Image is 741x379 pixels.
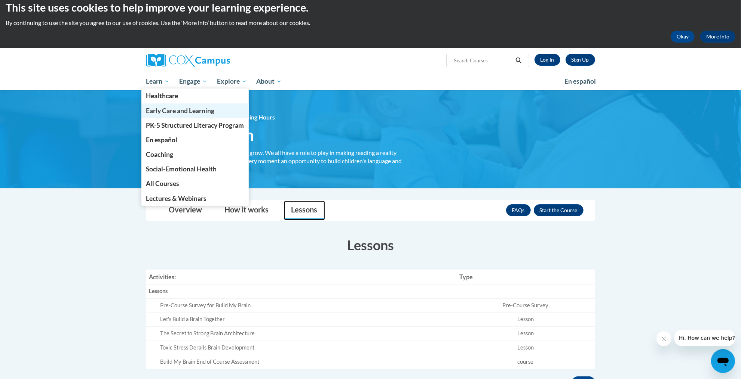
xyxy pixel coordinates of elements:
[146,77,169,86] span: Learn
[146,165,217,173] span: Social-Emotional Health
[456,355,595,369] td: course
[179,77,207,86] span: Engage
[251,73,287,90] a: About
[141,88,249,103] a: Healthcare
[212,73,252,90] a: Explore
[141,73,175,90] a: Learn
[217,201,276,220] a: How it works
[146,270,456,285] th: Activities:
[564,77,596,85] span: En español
[160,330,453,338] div: The Secret to Strong Brain Architecture
[560,74,601,89] a: En español
[227,114,275,121] span: 1.5 Training Hours
[711,349,735,373] iframe: Button to launch messaging window
[456,313,595,327] td: Lesson
[284,201,325,220] a: Lessons
[6,19,735,27] p: By continuing to use the site you agree to our use of cookies. Use the ‘More info’ button to read...
[656,331,671,346] iframe: Close message
[160,302,453,310] div: Pre-Course Survey for Build My Brain
[535,54,560,66] a: Log In
[534,204,584,216] button: Enroll
[160,316,453,323] div: Let's Build a Brain Together
[456,341,595,355] td: Lesson
[506,204,531,216] a: FAQs
[141,133,249,147] a: En español
[146,236,595,254] h3: Lessons
[146,136,177,144] span: En español
[135,73,606,90] div: Main menu
[456,298,595,313] td: Pre-Course Survey
[146,121,244,129] span: PK-5 Structured Literacy Program
[146,54,288,67] a: Cox Campus
[141,162,249,176] a: Social-Emotional Health
[671,31,695,43] button: Okay
[146,92,178,100] span: Healthcare
[149,288,453,295] div: Lessons
[160,344,453,352] div: Toxic Stress Derails Brain Development
[217,77,247,86] span: Explore
[162,201,210,220] a: Overview
[141,118,249,133] a: PK-5 Structured Literacy Program
[146,149,404,173] div: A child's brain is born ready to learn and grow. We all have a role to play in making reading a r...
[141,147,249,162] a: Coaching
[456,270,595,285] th: Type
[256,77,282,86] span: About
[513,56,524,65] button: Search
[700,31,735,43] a: More Info
[141,103,249,118] a: Early Care and Learning
[456,327,595,341] td: Lesson
[453,56,513,65] input: Search Courses
[160,358,453,366] div: Build My Brain End of Course Assessment
[174,73,212,90] a: Engage
[566,54,595,66] a: Register
[146,107,214,115] span: Early Care and Learning
[141,176,249,191] a: All Courses
[146,195,206,202] span: Lectures & Webinars
[146,180,179,187] span: All Courses
[146,150,173,158] span: Coaching
[146,54,230,67] img: Cox Campus
[674,330,735,346] iframe: Message from company
[141,191,249,206] a: Lectures & Webinars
